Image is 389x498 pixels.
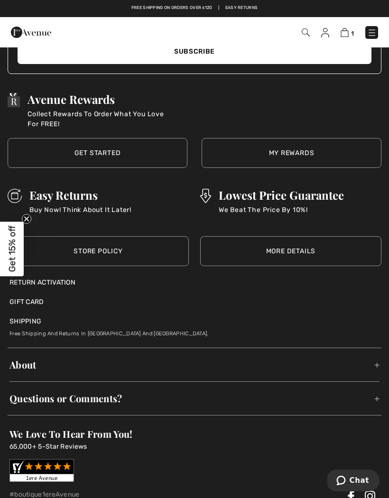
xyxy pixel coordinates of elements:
[131,5,213,11] a: Free shipping on orders over ₤120
[9,427,133,440] span: We Love To Hear From You!
[351,30,354,37] span: 1
[327,470,380,493] iframe: Opens a widget where you can chat to one of our agents
[225,5,258,11] a: Easy Returns
[9,459,74,482] img: Customer Reviews
[218,5,219,11] span: |
[29,205,131,225] p: Buy Now! Think About It Later!
[200,189,211,203] img: Lowest Price Guarantee
[9,350,380,379] span: About
[29,189,131,201] h3: Easy Returns
[302,28,310,37] img: Search
[367,28,377,37] img: Menu
[9,384,380,413] span: Questions or Comments?
[22,214,31,224] button: Close teaser
[321,28,329,37] img: My Info
[219,189,344,201] h3: Lowest Price Guarantee
[11,27,51,36] a: 1ère Avenue
[28,93,170,105] h3: Avenue Rewards
[9,443,87,451] a: 65,000+ 5-Star Reviews
[200,236,381,266] a: More Details
[7,226,18,272] span: Get 15% off
[8,236,189,266] a: Store Policy
[9,316,41,326] a: Shipping
[11,23,51,42] img: 1ère Avenue
[9,277,380,287] a: Return Activation
[9,326,380,338] p: Free shipping and Returns in [GEOGRAPHIC_DATA] and [GEOGRAPHIC_DATA].
[341,28,349,37] img: Shopping Bag
[341,27,354,38] a: 1
[219,205,344,225] p: We Beat The Price By 10%!
[9,297,44,307] a: Gift Card
[18,39,371,64] button: Subscribe
[28,109,170,129] p: Collect Rewards To Order What You Love For FREE!
[8,138,187,168] a: Get Started
[8,93,20,107] img: Avenue Rewards
[202,138,381,168] a: My Rewards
